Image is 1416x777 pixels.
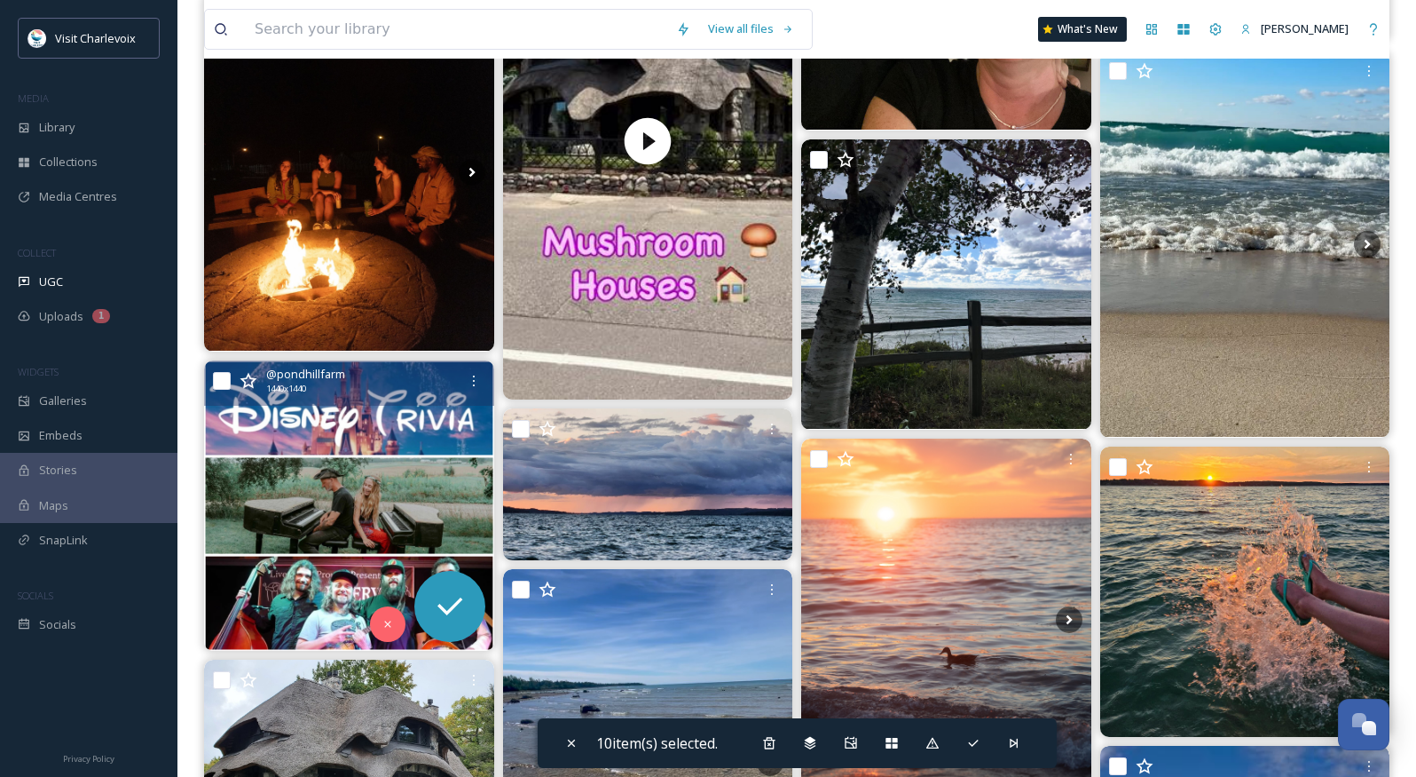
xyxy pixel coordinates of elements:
[503,408,793,560] img: It's raining in #charlevoix. 30 miles away as the crow flies.
[18,365,59,378] span: WIDGETS
[55,30,136,46] span: Visit Charlevoix
[1261,20,1349,36] span: [PERSON_NAME]
[63,747,114,768] a: Privacy Policy
[801,139,1091,430] img: Final week of outdoor yoga for the 2025 summer season. ✨ #fallclouds #charlevoixthebeautiful
[266,383,306,395] span: 1440 x 1440
[1231,12,1357,46] a: [PERSON_NAME]
[18,246,56,259] span: COLLECT
[28,29,46,47] img: Visit-Charlevoix_Logo.jpg
[1100,51,1390,437] img: Windy waves of September are brewing 🌊 And the leaves are starting their thing here in Charlevoix...
[39,427,83,444] span: Embeds
[63,753,114,765] span: Privacy Policy
[266,366,345,383] span: @ pondhillfarm
[1338,699,1389,750] button: Open Chat
[92,309,110,323] div: 1
[39,392,87,409] span: Galleries
[39,462,77,479] span: Stories
[1038,17,1127,42] a: What's New
[596,733,718,754] span: 10 item(s) selected.
[39,308,83,325] span: Uploads
[39,274,63,290] span: UGC
[18,589,53,602] span: SOCIALS
[18,91,49,105] span: MEDIA
[246,10,667,49] input: Search your library
[699,12,803,46] a: View all files
[39,154,98,170] span: Collections
[39,532,88,549] span: SnapLink
[204,361,494,651] img: 🌟 Get ready for a week full of fun on the farm! We’re open Wednesday–Saturday 12–8pm and Sunday 1...
[39,188,117,205] span: Media Centres
[39,497,68,514] span: Maps
[39,119,75,136] span: Library
[39,616,76,633] span: Socials
[1100,447,1390,737] img: #torchlake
